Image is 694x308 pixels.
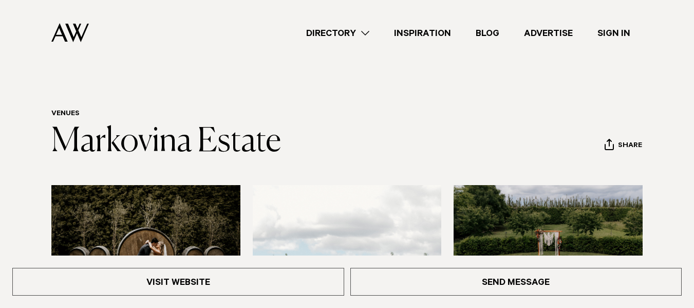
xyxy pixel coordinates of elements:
a: Sign In [585,26,643,40]
img: Auckland Weddings Logo [51,23,89,42]
a: Advertise [512,26,585,40]
a: Visit Website [12,268,344,296]
a: Send Message [350,268,682,296]
a: Directory [294,26,382,40]
a: Venues [51,110,80,118]
a: Markovina Estate [51,125,281,158]
span: Share [618,141,642,151]
a: Inspiration [382,26,463,40]
a: Blog [463,26,512,40]
button: Share [604,138,643,154]
img: Wine barrels at Markovina Estate [51,185,240,306]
